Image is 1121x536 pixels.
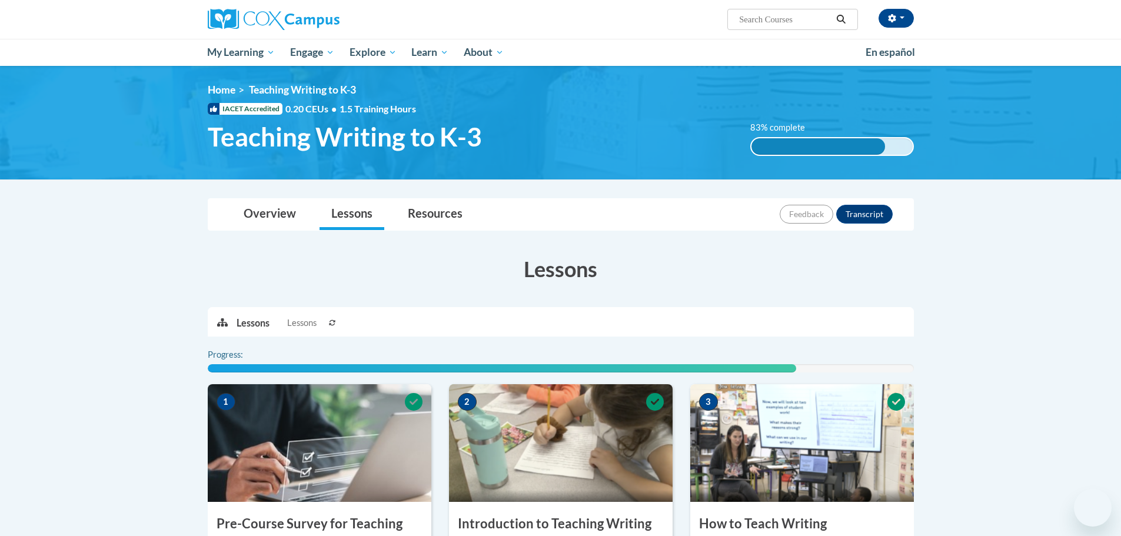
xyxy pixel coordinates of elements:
[751,138,885,155] div: 83% complete
[208,121,482,152] span: Teaching Writing to K-3
[690,384,914,502] img: Course Image
[208,9,431,30] a: Cox Campus
[738,12,832,26] input: Search Courses
[331,103,337,114] span: •
[404,39,456,66] a: Learn
[449,515,673,533] h3: Introduction to Teaching Writing
[699,393,718,411] span: 3
[836,205,893,224] button: Transcript
[464,45,504,59] span: About
[458,393,477,411] span: 2
[208,9,340,30] img: Cox Campus
[200,39,283,66] a: My Learning
[208,384,431,502] img: Course Image
[456,39,511,66] a: About
[232,199,308,230] a: Overview
[237,317,270,329] p: Lessons
[282,39,342,66] a: Engage
[290,45,334,59] span: Engage
[866,46,915,58] span: En español
[396,199,474,230] a: Resources
[832,12,850,26] button: Search
[190,39,932,66] div: Main menu
[858,40,923,65] a: En español
[249,84,356,96] span: Teaching Writing to K-3
[449,384,673,502] img: Course Image
[411,45,448,59] span: Learn
[350,45,397,59] span: Explore
[780,205,833,224] button: Feedback
[208,103,282,115] span: IACET Accredited
[208,254,914,284] h3: Lessons
[1074,489,1112,527] iframe: Button to launch messaging window
[208,348,275,361] label: Progress:
[879,9,914,28] button: Account Settings
[285,102,340,115] span: 0.20 CEUs
[208,84,235,96] a: Home
[750,121,818,134] label: 83% complete
[342,39,404,66] a: Explore
[217,393,235,411] span: 1
[207,45,275,59] span: My Learning
[320,199,384,230] a: Lessons
[340,103,416,114] span: 1.5 Training Hours
[287,317,317,329] span: Lessons
[690,515,914,533] h3: How to Teach Writing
